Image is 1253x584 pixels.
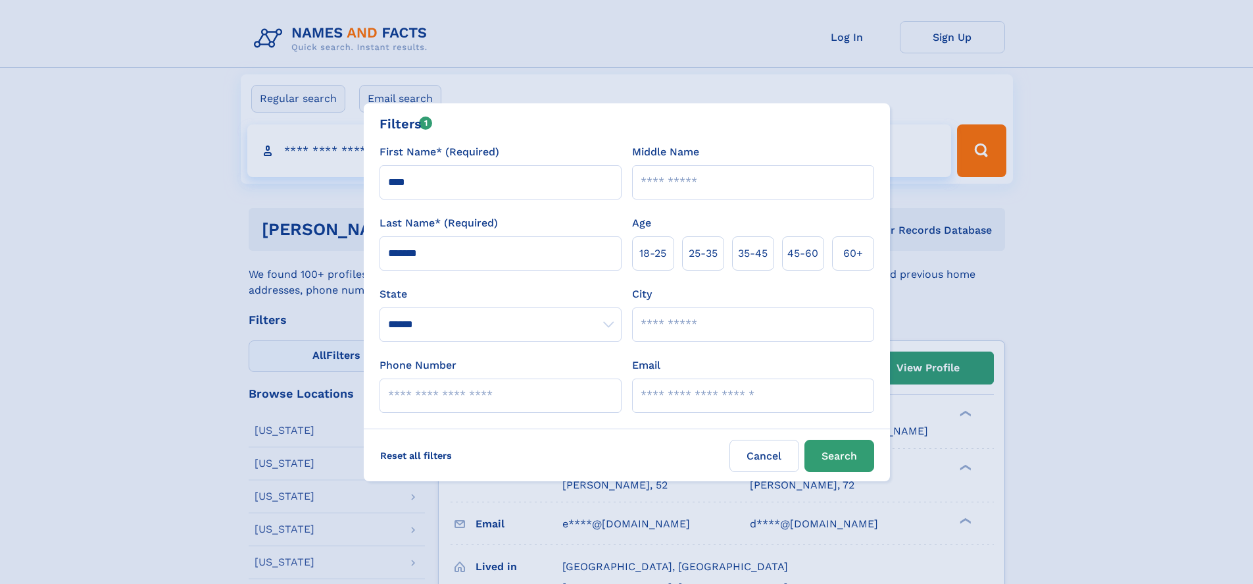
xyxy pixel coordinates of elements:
label: Last Name* (Required) [380,215,498,231]
button: Search [804,440,874,472]
label: Middle Name [632,144,699,160]
label: Phone Number [380,358,456,373]
label: Age [632,215,651,231]
span: 35‑45 [738,246,768,261]
span: 18‑25 [639,246,666,261]
label: Reset all filters [372,440,460,471]
label: City [632,286,652,302]
span: 45‑60 [787,246,818,261]
span: 60+ [843,246,863,261]
label: State [380,286,622,302]
label: Email [632,358,660,373]
span: 25‑35 [689,246,718,261]
label: Cancel [729,440,799,472]
div: Filters [380,114,433,134]
label: First Name* (Required) [380,144,499,160]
